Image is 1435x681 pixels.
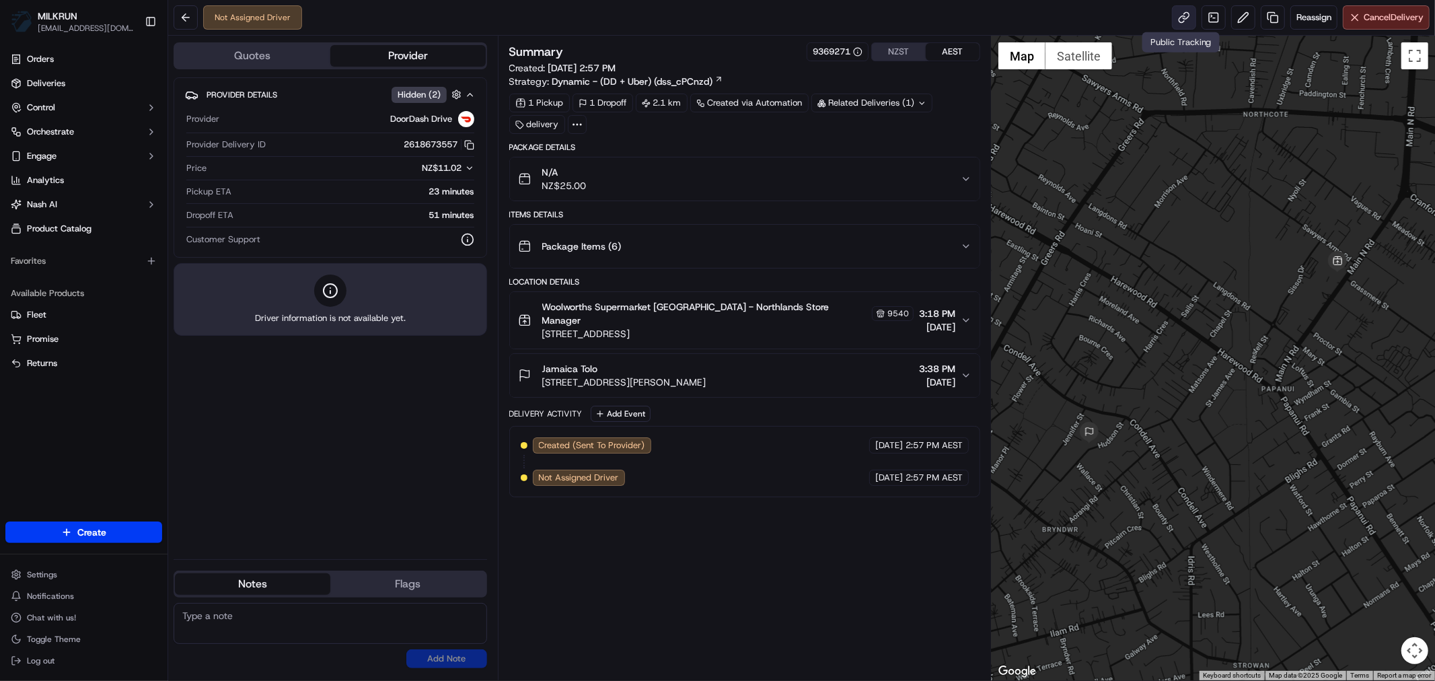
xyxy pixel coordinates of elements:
[330,573,486,595] button: Flags
[509,209,980,220] div: Items Details
[5,651,162,670] button: Log out
[186,113,219,125] span: Provider
[542,166,587,179] span: N/A
[5,73,162,94] a: Deliveries
[392,86,465,103] button: Hidden (2)
[5,353,162,374] button: Returns
[542,300,869,327] span: Woolworths Supermarket [GEOGRAPHIC_DATA] - Northlands Store Manager
[510,157,980,201] button: N/ANZ$25.00
[811,94,932,112] div: Related Deliveries (1)
[509,277,980,287] div: Location Details
[27,174,64,186] span: Analytics
[573,94,633,112] div: 1 Dropoff
[186,234,260,246] span: Customer Support
[926,43,980,61] button: AEST
[175,45,330,67] button: Quotes
[404,139,474,151] button: 2618673557
[27,591,74,602] span: Notifications
[1296,11,1331,24] span: Reassign
[5,5,139,38] button: MILKRUNMILKRUN[EMAIL_ADDRESS][DOMAIN_NAME]
[27,77,65,89] span: Deliveries
[5,328,162,350] button: Promise
[27,612,76,623] span: Chat with us!
[391,113,453,125] span: DoorDash Drive
[1269,672,1342,679] span: Map data ©2025 Google
[552,75,713,88] span: Dynamic - (DD + Uber) (dss_cPCnzd)
[510,225,980,268] button: Package Items (6)
[542,375,706,389] span: [STREET_ADDRESS][PERSON_NAME]
[27,199,57,211] span: Nash AI
[919,362,955,375] span: 3:38 PM
[1290,5,1337,30] button: Reassign
[995,663,1039,680] img: Google
[5,194,162,215] button: Nash AI
[356,162,474,174] button: NZ$11.02
[239,209,474,221] div: 51 minutes
[5,250,162,272] div: Favorites
[690,94,809,112] a: Created via Automation
[5,145,162,167] button: Engage
[237,186,474,198] div: 23 minutes
[186,139,266,151] span: Provider Delivery ID
[11,309,157,321] a: Fleet
[509,94,570,112] div: 1 Pickup
[186,186,231,198] span: Pickup ETA
[27,634,81,645] span: Toggle Theme
[27,150,57,162] span: Engage
[919,307,955,320] span: 3:18 PM
[509,408,583,419] div: Delivery Activity
[5,304,162,326] button: Fleet
[509,115,565,134] div: delivery
[458,111,474,127] img: doordash_logo_v2.png
[11,333,157,345] a: Promise
[510,354,980,397] button: Jamaica Tolo[STREET_ADDRESS][PERSON_NAME]3:38 PM[DATE]
[27,333,59,345] span: Promise
[27,53,54,65] span: Orders
[175,573,330,595] button: Notes
[5,218,162,240] a: Product Catalog
[27,102,55,114] span: Control
[919,320,955,334] span: [DATE]
[636,94,688,112] div: 2.1 km
[27,357,57,369] span: Returns
[906,439,963,452] span: 2:57 PM AEST
[887,308,909,319] span: 9540
[1364,11,1424,24] span: Cancel Delivery
[77,526,106,539] span: Create
[509,46,564,58] h3: Summary
[330,45,486,67] button: Provider
[5,283,162,304] div: Available Products
[995,663,1039,680] a: Open this area in Google Maps (opens a new window)
[186,209,233,221] span: Dropoff ETA
[509,75,723,88] div: Strategy:
[27,655,54,666] span: Log out
[552,75,723,88] a: Dynamic - (DD + Uber) (dss_cPCnzd)
[255,312,406,324] span: Driver information is not available yet.
[186,162,207,174] span: Price
[27,126,74,138] span: Orchestrate
[591,406,651,422] button: Add Event
[5,587,162,606] button: Notifications
[1203,671,1261,680] button: Keyboard shortcuts
[542,327,914,340] span: [STREET_ADDRESS]
[1343,5,1430,30] button: CancelDelivery
[1350,672,1369,679] a: Terms (opens in new tab)
[5,522,162,543] button: Create
[509,142,980,153] div: Package Details
[906,472,963,484] span: 2:57 PM AEST
[11,11,32,32] img: MILKRUN
[38,9,77,23] button: MILKRUN
[5,121,162,143] button: Orchestrate
[1401,637,1428,664] button: Map camera controls
[542,240,622,253] span: Package Items ( 6 )
[548,62,616,74] span: [DATE] 2:57 PM
[542,362,598,375] span: Jamaica Tolo
[1142,32,1220,52] div: Public Tracking
[11,357,157,369] a: Returns
[542,179,587,192] span: NZ$25.00
[539,439,645,452] span: Created (Sent To Provider)
[185,83,476,106] button: Provider DetailsHidden (2)
[1045,42,1112,69] button: Show satellite imagery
